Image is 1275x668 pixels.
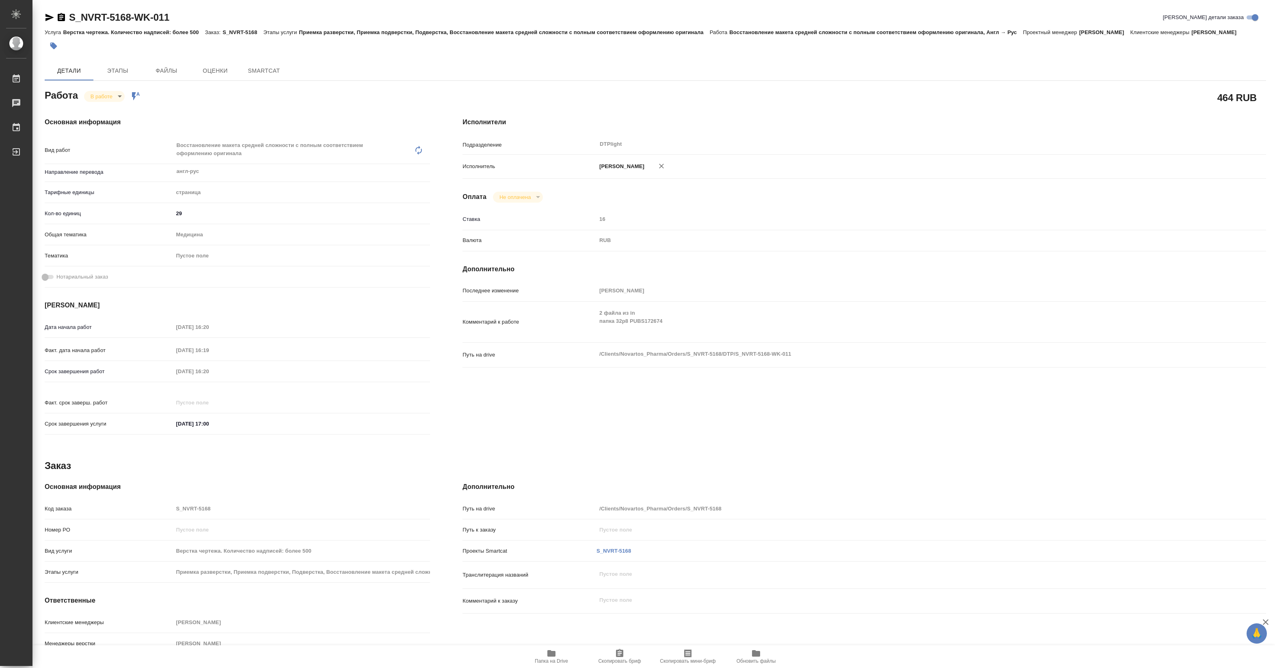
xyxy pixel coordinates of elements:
[45,547,173,555] p: Вид услуги
[173,545,430,557] input: Пустое поле
[462,526,596,534] p: Путь к заказу
[45,87,78,102] h2: Работа
[462,264,1266,274] h4: Дополнительно
[45,37,63,55] button: Добавить тэг
[45,568,173,576] p: Этапы услуги
[173,228,430,242] div: Медицина
[1163,13,1244,22] span: [PERSON_NAME] детали заказа
[462,505,596,513] p: Путь на drive
[45,346,173,355] p: Факт. дата начала работ
[1023,29,1079,35] p: Проектный менеджер
[173,503,430,515] input: Пустое поле
[493,192,543,203] div: В работе
[45,482,430,492] h4: Основная информация
[244,66,283,76] span: SmartCat
[517,645,586,668] button: Папка на Drive
[653,157,670,175] button: Удалить исполнителя
[56,13,66,22] button: Скопировать ссылку
[1130,29,1192,35] p: Клиентские менеджеры
[1250,625,1264,642] span: 🙏
[45,368,173,376] p: Срок завершения работ
[45,526,173,534] p: Номер РО
[1217,91,1257,104] h2: 464 RUB
[173,365,244,377] input: Пустое поле
[462,482,1266,492] h4: Дополнительно
[173,566,430,578] input: Пустое поле
[535,658,568,664] span: Папка на Drive
[88,93,115,100] button: В работе
[654,645,722,668] button: Скопировать мини-бриф
[173,186,430,199] div: страница
[660,658,715,664] span: Скопировать мини-бриф
[56,273,108,281] span: Нотариальный заказ
[596,213,1199,225] input: Пустое поле
[462,236,596,244] p: Валюта
[722,645,790,668] button: Обновить файлы
[462,547,596,555] p: Проекты Smartcat
[223,29,263,35] p: S_NVRT-5168
[45,146,173,154] p: Вид работ
[50,66,89,76] span: Детали
[98,66,137,76] span: Этапы
[462,141,596,149] p: Подразделение
[45,420,173,428] p: Срок завершения услуги
[462,192,486,202] h4: Оплата
[173,321,244,333] input: Пустое поле
[45,399,173,407] p: Факт. срок заверш. работ
[147,66,186,76] span: Файлы
[84,91,125,102] div: В работе
[710,29,730,35] p: Работа
[173,524,430,536] input: Пустое поле
[1191,29,1243,35] p: [PERSON_NAME]
[45,300,430,310] h4: [PERSON_NAME]
[299,29,709,35] p: Приемка разверстки, Приемка подверстки, Подверстка, Восстановление макета средней сложности с пол...
[45,29,63,35] p: Услуга
[45,188,173,197] p: Тарифные единицы
[462,571,596,579] p: Транслитерация названий
[45,323,173,331] p: Дата начала работ
[173,616,430,628] input: Пустое поле
[1247,623,1267,644] button: 🙏
[45,596,430,605] h4: Ответственные
[45,459,71,472] h2: Заказ
[1079,29,1130,35] p: [PERSON_NAME]
[462,351,596,359] p: Путь на drive
[596,285,1199,296] input: Пустое поле
[596,347,1199,361] textarea: /Clients/Novartos_Pharma/Orders/S_NVRT-5168/DTP/S_NVRT-5168-WK-011
[173,344,244,356] input: Пустое поле
[173,208,430,219] input: ✎ Введи что-нибудь
[176,252,420,260] div: Пустое поле
[45,210,173,218] p: Кол-во единиц
[173,638,430,649] input: Пустое поле
[596,503,1199,515] input: Пустое поле
[586,645,654,668] button: Скопировать бриф
[462,318,596,326] p: Комментарий к работе
[462,117,1266,127] h4: Исполнители
[196,66,235,76] span: Оценки
[462,287,596,295] p: Последнее изменение
[45,13,54,22] button: Скопировать ссылку для ЯМессенджера
[173,397,244,409] input: Пустое поле
[729,29,1023,35] p: Восстановление макета средней сложности с полным соответствием оформлению оригинала, Англ → Рус
[596,524,1199,536] input: Пустое поле
[69,12,169,23] a: S_NVRT-5168-WK-011
[45,505,173,513] p: Код заказа
[205,29,223,35] p: Заказ:
[173,249,430,263] div: Пустое поле
[45,231,173,239] p: Общая тематика
[45,618,173,627] p: Клиентские менеджеры
[598,658,641,664] span: Скопировать бриф
[45,168,173,176] p: Направление перевода
[596,162,644,171] p: [PERSON_NAME]
[596,548,631,554] a: S_NVRT-5168
[264,29,299,35] p: Этапы услуги
[596,233,1199,247] div: RUB
[45,117,430,127] h4: Основная информация
[63,29,205,35] p: Верстка чертежа. Количество надписей: более 500
[45,252,173,260] p: Тематика
[462,162,596,171] p: Исполнитель
[462,597,596,605] p: Комментарий к заказу
[737,658,776,664] span: Обновить файлы
[497,194,533,201] button: Не оплачена
[596,306,1199,336] textarea: 2 файла из in папка 32p8 PUBS172674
